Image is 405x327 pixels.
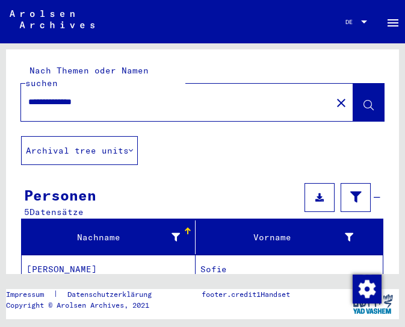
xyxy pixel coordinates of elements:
span: Datensätze [29,207,84,217]
mat-header-cell: Nachname [22,220,196,254]
mat-header-cell: Vorname [196,220,383,254]
mat-cell: [PERSON_NAME] [22,255,196,284]
div: | [6,289,166,300]
div: Vorname [200,228,369,247]
img: Arolsen_neg.svg [10,10,94,28]
div: Nachname [26,231,180,244]
img: yv_logo.png [350,289,395,319]
mat-label: Nach Themen oder Namen suchen [25,65,149,89]
mat-icon: Side nav toggle icon [386,16,400,30]
mat-icon: close [334,96,348,110]
button: Archival tree units [21,136,138,165]
img: Zustimmung ändern [353,275,382,304]
div: Personen [24,184,96,206]
button: Toggle sidenav [381,10,405,34]
span: DE [345,19,359,25]
div: Zustimmung ändern [352,274,381,303]
button: Clear [329,90,353,114]
div: Vorname [200,231,354,244]
a: Impressum [6,289,54,300]
mat-cell: Sofie [196,255,383,284]
p: Copyright © Arolsen Archives, 2021 [6,300,166,311]
a: Datenschutzerklärung [58,289,166,300]
span: 5 [24,207,29,217]
p: footer.credit1Handset [202,289,290,300]
div: Nachname [26,228,195,247]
